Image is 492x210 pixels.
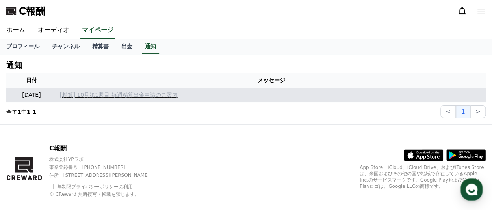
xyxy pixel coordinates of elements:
font: C報酬 [49,144,67,152]
button: < [440,105,456,118]
font: 全て [6,109,17,115]
button: 1 [456,105,470,118]
font: © CReward 無断複写・転載を禁じます。 [49,191,139,197]
font: 1 [33,109,37,115]
font: > [475,108,481,115]
font: 日付 [26,77,37,83]
font: 中 [21,109,27,115]
font: 株式会社YPラボ [49,157,84,162]
a: [精算] 10月第1週目 毎週精算出金申請のご案内 [60,91,483,99]
font: 1 [17,109,21,115]
font: ホーム [6,26,25,34]
span: チャット [67,157,86,163]
font: の利用 [119,184,133,189]
font: 通知 [145,43,156,49]
font: [DATE] [22,92,41,98]
a: の利用 [119,184,139,189]
a: オーディオ [32,22,76,39]
font: チャンネル [52,43,80,49]
span: 設定 [122,156,131,163]
a: 無制限プライバシーポリシー [57,184,119,189]
font: - [31,109,33,115]
font: C報酬 [19,6,45,17]
a: マイページ [80,22,115,39]
span: ホーム [20,156,34,163]
a: チャンネル [46,39,86,54]
a: 出金 [115,39,139,54]
font: < [446,108,451,115]
font: メッセージ [258,77,285,83]
font: 1 [27,109,31,115]
font: App Store、iCloud、iCloud Drive、およびiTunes Storeは、米国およびその他の国や地域で存在しているApple Inc.のサービスマークです。Google Pl... [360,165,484,189]
font: [精算] 10月第1週目 毎週精算出金申請のご案内 [60,92,178,98]
button: > [470,105,486,118]
font: オーディオ [38,26,69,34]
font: 精算書 [92,43,109,49]
a: C報酬 [6,5,45,17]
a: チャット [52,144,102,164]
font: 出金 [121,43,132,49]
a: 設定 [102,144,151,164]
font: プロフィール [6,43,39,49]
a: 通知 [142,39,159,54]
font: 事業登録番号 : [PHONE_NUMBER] [49,165,126,170]
font: マイページ [82,26,113,34]
font: 1 [461,108,465,115]
a: 精算書 [86,39,115,54]
a: ホーム [2,144,52,164]
font: 住所 : [STREET_ADDRESS][PERSON_NAME] [49,172,149,178]
font: 通知 [6,60,22,70]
